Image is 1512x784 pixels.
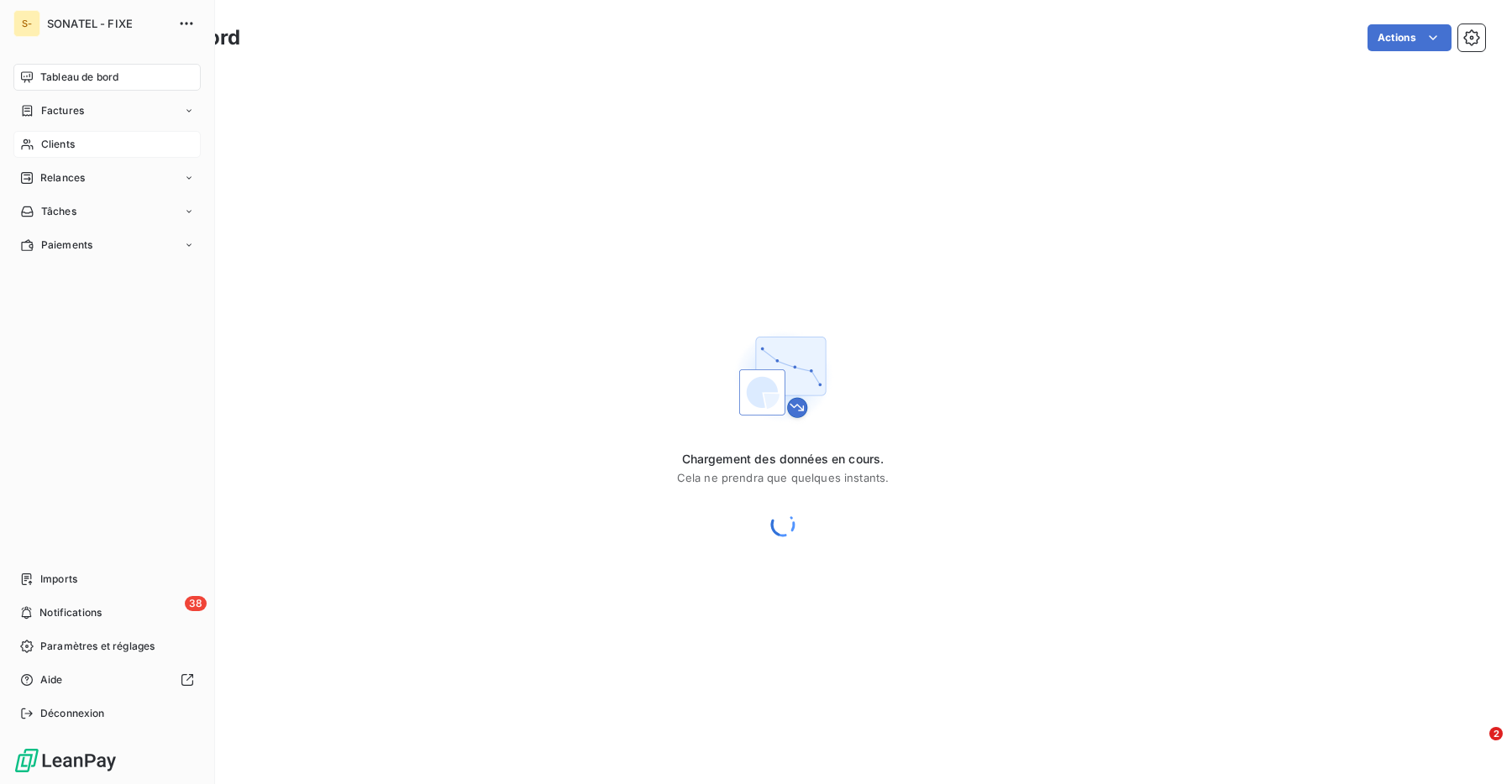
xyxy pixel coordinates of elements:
div: S- [13,10,40,37]
span: Déconnexion [40,706,105,721]
span: Relances [40,170,85,186]
span: Paramètres et réglages [40,639,155,654]
span: Tableau de bord [40,70,118,85]
span: Factures [41,103,84,118]
span: 2 [1489,727,1503,740]
img: Logo LeanPay [13,747,118,774]
span: Aide [40,672,63,687]
span: 38 [185,596,207,611]
span: Paiements [41,238,92,253]
a: Aide [13,666,201,693]
span: Cela ne prendra que quelques instants. [677,471,890,484]
button: Actions [1368,24,1452,51]
span: Notifications [39,605,102,620]
span: Tâches [41,204,76,219]
span: Clients [41,137,75,152]
img: First time [729,323,837,431]
span: Imports [40,572,77,587]
span: Chargement des données en cours. [677,451,890,468]
iframe: Intercom live chat [1455,727,1495,767]
span: SONATEL - FIXE [47,17,168,30]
